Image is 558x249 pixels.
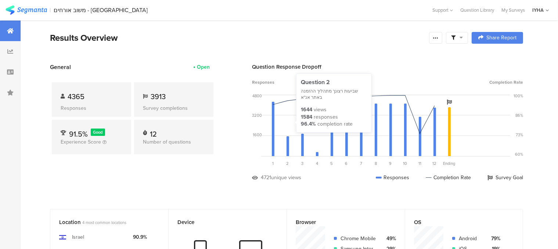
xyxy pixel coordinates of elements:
div: 79% [487,235,500,242]
span: Completion Rate [489,79,523,86]
div: Responses [376,174,409,181]
div: Device [177,218,266,226]
div: 3200 [252,112,262,118]
div: | [50,6,51,14]
div: Survey completions [143,104,205,112]
span: 8 [375,160,377,166]
div: Survey Goal [487,174,523,181]
div: Completion Rate [426,174,471,181]
i: Survey Goal [447,100,452,105]
span: General [50,63,71,71]
div: 4800 [252,93,262,99]
div: responses [314,113,338,121]
a: Question Library [457,7,498,14]
span: 7 [360,160,362,166]
div: Israel [72,233,84,241]
div: Question Response Dropoff [252,63,523,71]
div: Results Overview [50,31,425,44]
span: 4 [316,160,318,166]
span: 3 [301,160,303,166]
div: Browser [296,218,384,226]
span: 11 [418,160,421,166]
span: 4365 [68,91,84,102]
div: Location [59,218,147,226]
span: 12 [433,160,437,166]
div: Ending [442,160,457,166]
div: 73% [516,132,523,138]
span: 91.5% [69,129,88,140]
span: 3913 [151,91,166,102]
div: 1600 [253,132,262,138]
div: Support [432,4,453,16]
div: views [314,106,327,113]
div: 12 [150,129,157,136]
div: Question 2 [301,78,367,86]
div: Android [459,235,482,242]
span: Good [93,129,103,135]
span: 4 most common locations [82,220,126,225]
a: My Surveys [498,7,529,14]
span: 9 [389,160,392,166]
div: Chrome Mobile [341,235,377,242]
span: Experience Score [61,138,101,146]
div: 90.9% [133,233,147,241]
div: משוב אורחים - [GEOGRAPHIC_DATA] [54,7,148,14]
div: 1644 [301,106,312,113]
img: segmanta logo [6,6,47,15]
div: Open [197,63,210,71]
div: Responses [61,104,122,112]
div: 86% [515,112,523,118]
div: unique views [271,174,301,181]
span: 5 [331,160,333,166]
div: 100% [514,93,523,99]
span: 6 [345,160,348,166]
span: 1 [272,160,274,166]
span: Share Report [486,35,516,40]
span: 10 [403,160,407,166]
div: 1584 [301,113,312,121]
span: Responses [252,79,274,86]
div: 96.4% [301,120,316,128]
div: IYHA [532,7,544,14]
div: 4721 [261,174,271,181]
div: OS [414,218,502,226]
span: Number of questions [143,138,191,146]
div: 49% [383,235,396,242]
div: שביעות רצונך מתהליך ההזמנה באתר אנ"א [301,88,367,101]
div: 60% [515,151,523,157]
span: 2 [287,160,289,166]
div: completion rate [317,120,353,128]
